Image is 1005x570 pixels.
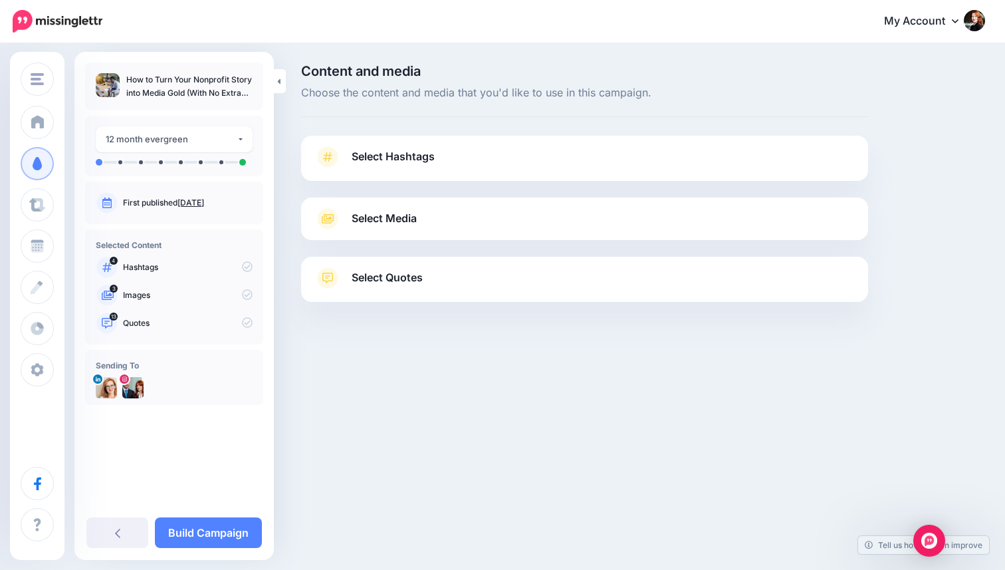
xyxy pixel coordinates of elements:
[352,269,423,287] span: Select Quotes
[31,73,44,85] img: menu.png
[352,148,435,166] span: Select Hashtags
[871,5,985,38] a: My Account
[858,536,989,554] a: Tell us how we can improve
[122,377,144,398] img: 450443578_493070499842563_3737950014129116528_n-bsa148994.jpg
[96,126,253,152] button: 12 month evergreen
[110,257,118,265] span: 4
[913,525,945,557] div: Open Intercom Messenger
[123,317,253,329] p: Quotes
[96,360,253,370] h4: Sending To
[96,377,117,398] img: 1737038093952-37809.png
[13,10,102,33] img: Missinglettr
[123,289,253,301] p: Images
[301,65,868,78] span: Content and media
[314,208,855,229] a: Select Media
[177,198,204,208] a: [DATE]
[352,210,417,227] span: Select Media
[123,197,253,209] p: First published
[314,267,855,302] a: Select Quotes
[106,132,237,147] div: 12 month evergreen
[314,146,855,181] a: Select Hashtags
[110,285,118,293] span: 3
[123,261,253,273] p: Hashtags
[96,240,253,250] h4: Selected Content
[126,73,253,100] p: How to Turn Your Nonprofit Story into Media Gold (With No Extra Work)
[301,84,868,102] span: Choose the content and media that you'd like to use in this campaign.
[96,73,120,97] img: e70b77f8d993c48caca9228104f61345_thumb.jpg
[110,313,118,321] span: 13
